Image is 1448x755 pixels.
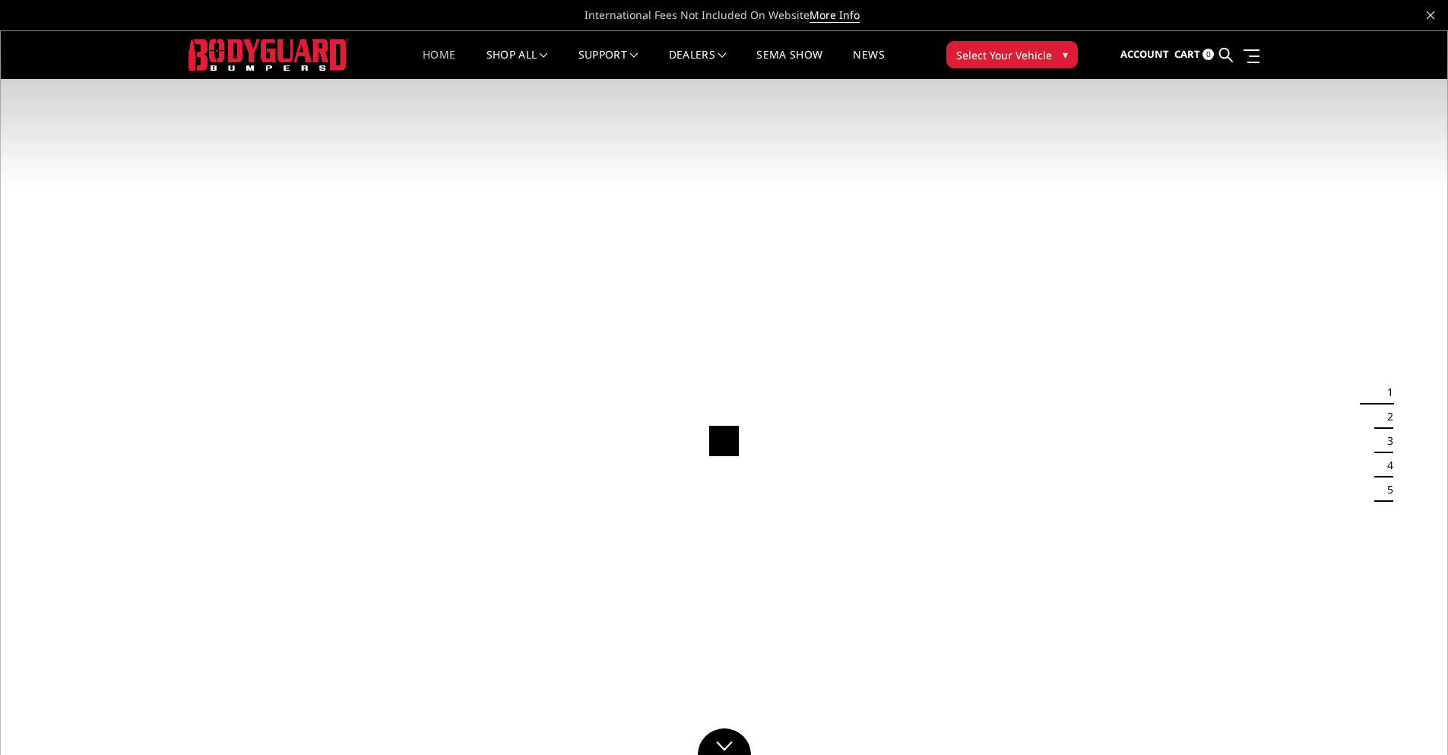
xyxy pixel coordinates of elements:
[698,728,751,755] a: Click to Down
[810,8,860,23] a: More Info
[1174,47,1200,61] span: Cart
[1378,429,1393,453] button: 3 of 5
[1378,453,1393,477] button: 4 of 5
[756,49,822,79] a: SEMA Show
[1378,477,1393,502] button: 5 of 5
[1120,47,1169,61] span: Account
[1202,49,1214,60] span: 0
[486,49,548,79] a: shop all
[189,39,348,70] img: BODYGUARD BUMPERS
[1063,46,1068,62] span: ▾
[1120,34,1169,75] a: Account
[956,47,1052,63] span: Select Your Vehicle
[1378,404,1393,429] button: 2 of 5
[578,49,638,79] a: Support
[1174,34,1214,75] a: Cart 0
[853,49,884,79] a: News
[669,49,727,79] a: Dealers
[1378,380,1393,404] button: 1 of 5
[423,49,455,79] a: Home
[946,41,1078,68] button: Select Your Vehicle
